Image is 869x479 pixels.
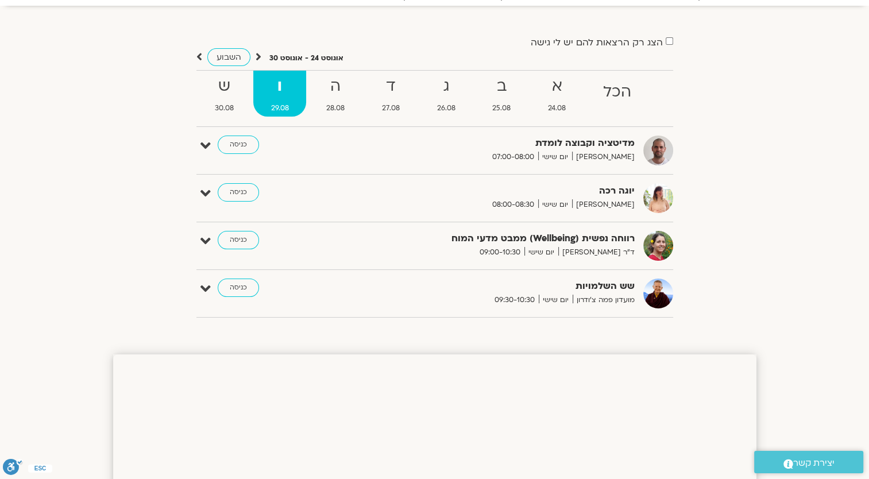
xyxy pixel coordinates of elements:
span: 27.08 [364,102,417,114]
a: הכל [586,71,649,117]
a: כניסה [218,183,259,202]
strong: שש השלמויות [353,279,635,294]
span: יום שישי [539,294,573,306]
strong: הכל [586,79,649,105]
span: 07:00-08:00 [488,151,538,163]
strong: מדיטציה וקבוצה לומדת [353,136,635,151]
span: [PERSON_NAME] [572,151,635,163]
strong: ד [364,74,417,99]
a: כניסה [218,231,259,249]
span: השבוע [217,52,241,63]
strong: א [531,74,584,99]
label: הצג רק הרצאות להם יש לי גישה [531,37,663,48]
strong: ו [253,74,306,99]
span: 24.08 [531,102,584,114]
a: השבוע [207,48,250,66]
span: יצירת קשר [793,455,835,471]
span: [PERSON_NAME] [572,199,635,211]
span: 26.08 [419,102,473,114]
a: ה28.08 [308,71,362,117]
span: יום שישי [538,199,572,211]
strong: ה [308,74,362,99]
a: כניסה [218,279,259,297]
span: 29.08 [253,102,306,114]
a: ד27.08 [364,71,417,117]
p: אוגוסט 24 - אוגוסט 30 [269,52,343,64]
a: ו29.08 [253,71,306,117]
strong: ב [475,74,528,99]
span: 09:00-10:30 [476,246,524,258]
a: ב25.08 [475,71,528,117]
span: 08:00-08:30 [488,199,538,211]
span: 28.08 [308,102,362,114]
span: ד"ר [PERSON_NAME] [558,246,635,258]
a: א24.08 [531,71,584,117]
span: 30.08 [198,102,252,114]
a: יצירת קשר [754,451,863,473]
span: 25.08 [475,102,528,114]
a: כניסה [218,136,259,154]
span: מועדון פמה צ'ודרון [573,294,635,306]
strong: ג [419,74,473,99]
a: ג26.08 [419,71,473,117]
span: 09:30-10:30 [490,294,539,306]
a: ש30.08 [198,71,252,117]
span: יום שישי [524,246,558,258]
strong: יוגה רכה [353,183,635,199]
strong: ש [198,74,252,99]
span: יום שישי [538,151,572,163]
strong: רווחה נפשית (Wellbeing) ממבט מדעי המוח [353,231,635,246]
